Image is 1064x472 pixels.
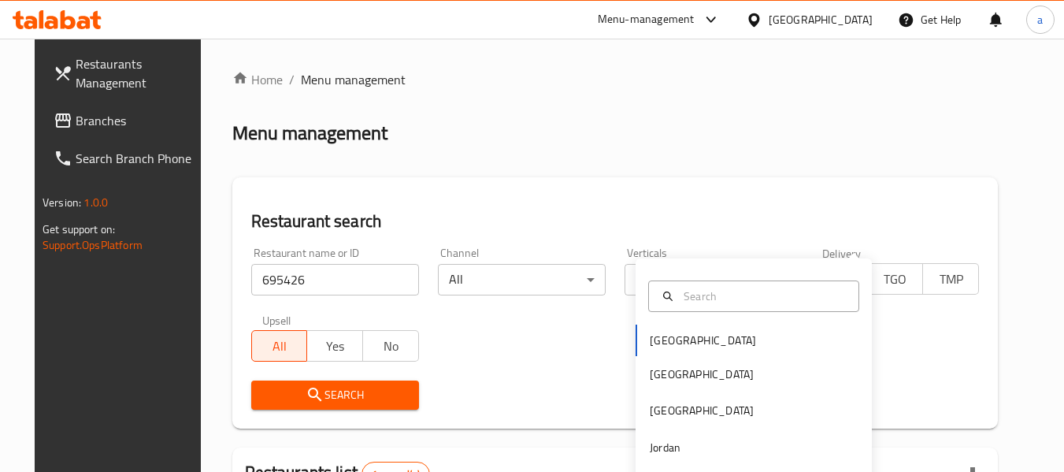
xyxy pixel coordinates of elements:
button: TGO [867,263,924,295]
span: Branches [76,111,200,130]
h2: Restaurant search [251,210,979,233]
input: Search for restaurant name or ID.. [251,264,419,295]
div: Menu-management [598,10,695,29]
span: Get support on: [43,219,115,240]
input: Search [677,288,849,305]
a: Home [232,70,283,89]
li: / [289,70,295,89]
nav: breadcrumb [232,70,998,89]
span: Search [264,385,406,405]
span: No [369,335,413,358]
span: Version: [43,192,81,213]
label: Delivery [822,247,862,258]
button: All [251,330,308,362]
a: Restaurants Management [41,45,213,102]
label: Upsell [262,314,291,325]
a: Support.OpsPlatform [43,235,143,255]
div: [GEOGRAPHIC_DATA] [650,366,754,383]
span: Search Branch Phone [76,149,200,168]
span: Restaurants Management [76,54,200,92]
button: No [362,330,419,362]
span: TMP [929,268,973,291]
button: Yes [306,330,363,362]
span: 1.0.0 [83,192,108,213]
div: [GEOGRAPHIC_DATA] [769,11,873,28]
span: Yes [313,335,357,358]
div: All [625,264,792,295]
button: TMP [922,263,979,295]
span: TGO [874,268,918,291]
div: Jordan [650,439,680,456]
button: Search [251,381,419,410]
a: Branches [41,102,213,139]
div: All [438,264,606,295]
a: Search Branch Phone [41,139,213,177]
span: a [1037,11,1043,28]
span: All [258,335,302,358]
div: [GEOGRAPHIC_DATA] [650,402,754,419]
span: Menu management [301,70,406,89]
h2: Menu management [232,121,387,146]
